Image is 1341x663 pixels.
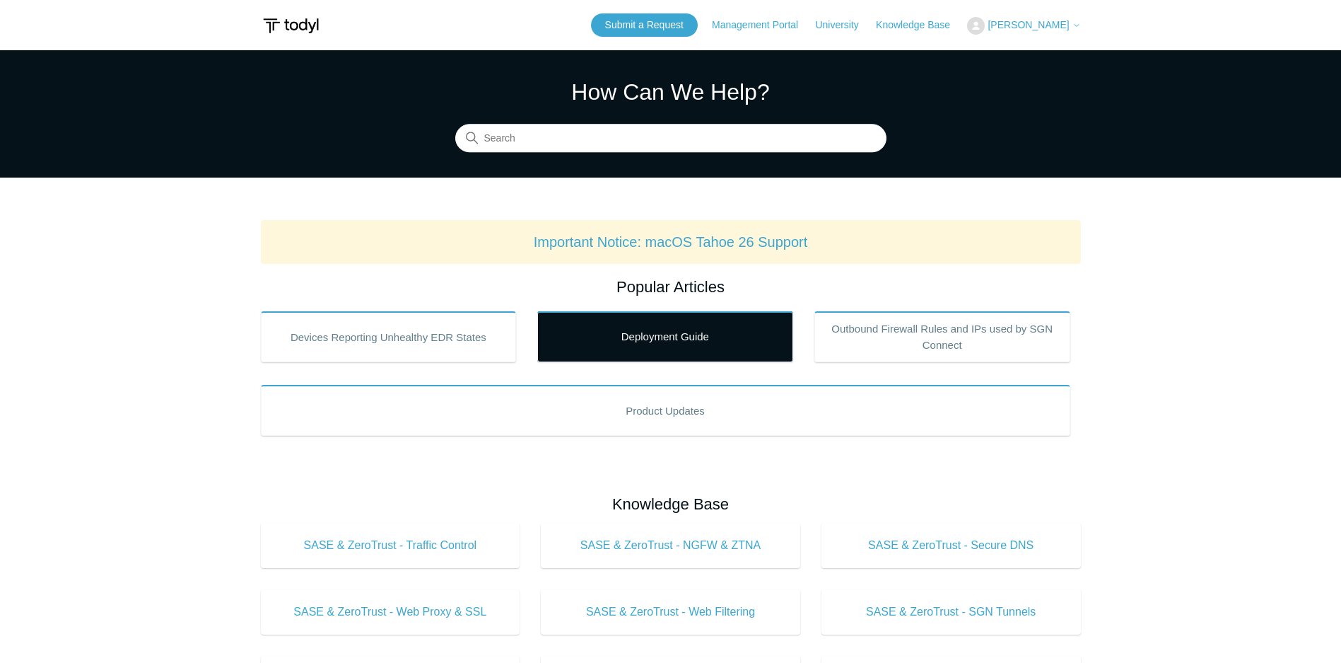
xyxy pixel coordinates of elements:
[843,604,1060,621] span: SASE & ZeroTrust - SGN Tunnels
[261,589,520,635] a: SASE & ZeroTrust - Web Proxy & SSL
[821,523,1081,568] a: SASE & ZeroTrust - Secure DNS
[591,13,698,37] a: Submit a Request
[261,275,1081,299] h2: Popular Articles
[876,18,964,33] a: Knowledge Base
[261,492,1081,516] h2: Knowledge Base
[821,589,1081,635] a: SASE & ZeroTrust - SGN Tunnels
[562,604,779,621] span: SASE & ZeroTrust - Web Filtering
[541,589,800,635] a: SASE & ZeroTrust - Web Filtering
[534,234,808,250] a: Important Notice: macOS Tahoe 26 Support
[261,311,517,362] a: Devices Reporting Unhealthy EDR States
[282,537,499,554] span: SASE & ZeroTrust - Traffic Control
[712,18,812,33] a: Management Portal
[261,523,520,568] a: SASE & ZeroTrust - Traffic Control
[815,18,872,33] a: University
[455,75,886,109] h1: How Can We Help?
[455,125,886,153] input: Search
[282,604,499,621] span: SASE & ZeroTrust - Web Proxy & SSL
[843,537,1060,554] span: SASE & ZeroTrust - Secure DNS
[988,19,1069,30] span: [PERSON_NAME]
[541,523,800,568] a: SASE & ZeroTrust - NGFW & ZTNA
[814,311,1070,362] a: Outbound Firewall Rules and IPs used by SGN Connect
[562,537,779,554] span: SASE & ZeroTrust - NGFW & ZTNA
[967,17,1080,35] button: [PERSON_NAME]
[261,13,321,39] img: Todyl Support Center Help Center home page
[537,311,793,362] a: Deployment Guide
[261,385,1070,436] a: Product Updates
